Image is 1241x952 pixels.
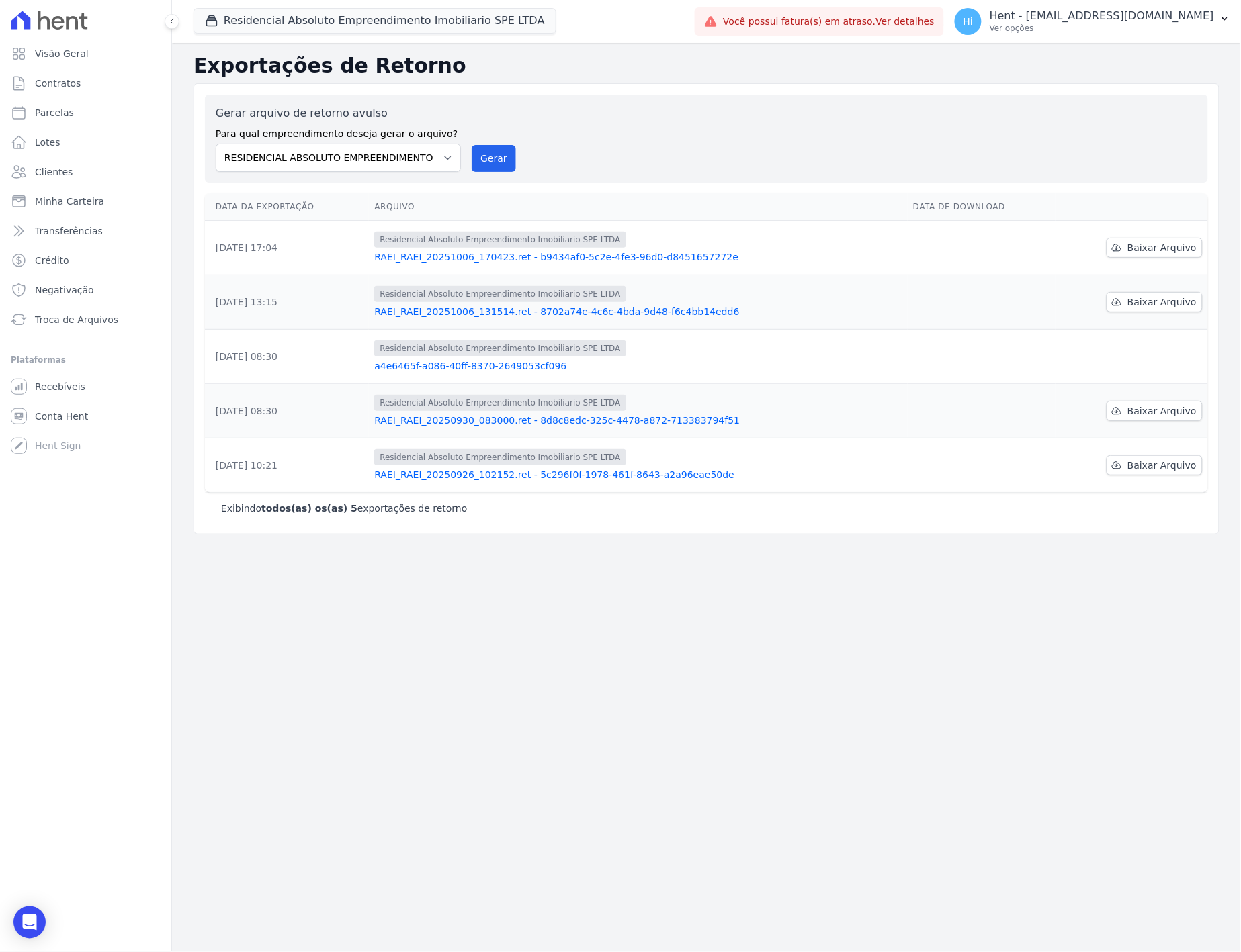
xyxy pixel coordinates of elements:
[35,410,88,423] span: Conta Hent
[1127,459,1197,472] span: Baixar Arquivo
[5,373,166,400] a: Recebíveis
[205,438,369,493] td: [DATE] 10:21
[5,188,166,215] a: Minha Carteira
[1127,295,1197,309] span: Baixar Arquivo
[1107,401,1203,421] a: Baixar Arquivo
[5,40,166,67] a: Visão Geral
[261,503,357,514] b: todos(as) os(as) 5
[35,313,118,326] span: Troca de Arquivos
[35,165,73,179] span: Clientes
[374,414,902,427] a: RAEI_RAEI_20250930_083000.ret - 8d8c8edc-325c-4478-a872-713383794f51
[205,384,369,438] td: [DATE] 08:30
[13,906,46,939] div: Open Intercom Messenger
[205,221,369,275] td: [DATE] 17:04
[5,99,166,126] a: Parcelas
[374,250,902,264] a: RAEI_RAEI_20251006_170423.ret - b9434af0-5c2e-4fe3-96d0-d8451657272e
[374,232,626,248] span: Residencial Absoluto Empreendimento Imobiliario SPE LTDA
[1127,241,1197,254] span: Baixar Arquivo
[5,70,166,97] a: Contratos
[35,283,94,297] span: Negativação
[205,193,369,221] th: Data da Exportação
[472,145,516,172] button: Gerar
[35,106,74,120] span: Parcelas
[990,9,1214,23] p: Hent - [EMAIL_ADDRESS][DOMAIN_NAME]
[205,330,369,384] td: [DATE] 08:30
[5,403,166,430] a: Conta Hent
[216,122,461,141] label: Para qual empreendimento deseja gerar o arquivo?
[1107,292,1203,312] a: Baixar Arquivo
[374,305,902,318] a: RAEI_RAEI_20251006_131514.ret - 8702a74e-4c6c-4bda-9d48-f6c4bb14edd6
[11,352,161,368] div: Plataformas
[194,54,1219,78] h2: Exportações de Retorno
[374,359,902,373] a: a4e6465f-a086-40ff-8370-2649053cf096
[374,286,626,302] span: Residencial Absoluto Empreendimento Imobiliario SPE LTDA
[35,136,60,149] span: Lotes
[194,8,556,34] button: Residencial Absoluto Empreendimento Imobiliario SPE LTDA
[369,193,908,221] th: Arquivo
[35,380,85,393] span: Recebíveis
[944,3,1241,40] button: Hi Hent - [EMAIL_ADDRESS][DOMAIN_NAME] Ver opções
[216,105,461,122] label: Gerar arquivo de retorno avulso
[908,193,1056,221] th: Data de Download
[374,340,626,356] span: Residencial Absoluto Empreendimento Imobiliario SPE LTDA
[5,306,166,333] a: Troca de Arquivos
[374,449,626,465] span: Residencial Absoluto Empreendimento Imobiliario SPE LTDA
[35,47,89,60] span: Visão Geral
[35,195,104,208] span: Minha Carteira
[1107,455,1203,475] a: Baixar Arquivo
[1127,404,1197,418] span: Baixar Arquivo
[990,23,1214,34] p: Ver opções
[964,17,973,26] span: Hi
[374,468,902,481] a: RAEI_RAEI_20250926_102152.ret - 5c296f0f-1978-461f-8643-a2a96eae50de
[35,77,81,90] span: Contratos
[875,16,935,27] a: Ver detalhes
[221,502,468,515] p: Exibindo exportações de retorno
[1107,238,1203,258] a: Baixar Arquivo
[5,218,166,244] a: Transferências
[5,247,166,274] a: Crédito
[374,395,626,411] span: Residencial Absoluto Empreendimento Imobiliario SPE LTDA
[35,224,103,238] span: Transferências
[35,254,69,267] span: Crédito
[5,277,166,303] a: Negativação
[5,158,166,185] a: Clientes
[5,129,166,156] a: Lotes
[205,275,369,330] td: [DATE] 13:15
[723,15,935,29] span: Você possui fatura(s) em atraso.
